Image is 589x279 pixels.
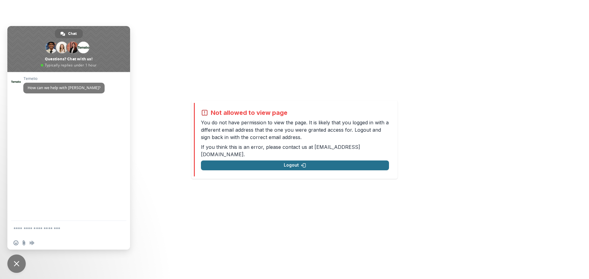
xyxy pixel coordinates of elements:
[201,143,389,158] p: If you think this is an error, please contact us at .
[7,254,26,273] a: Close chat
[201,119,389,141] p: You do not have permission to view the page. It is likely that you logged in with a different ema...
[21,240,26,245] span: Send a file
[28,85,100,90] span: How can we help with [PERSON_NAME]?
[13,240,18,245] span: Insert an emoji
[201,160,389,170] button: Logout
[13,221,112,236] textarea: Compose your message...
[29,240,34,245] span: Audio message
[68,29,77,38] span: Chat
[23,77,105,81] span: Temelio
[201,144,360,157] a: [EMAIL_ADDRESS][DOMAIN_NAME]
[55,29,83,38] a: Chat
[211,109,287,116] h2: Not allowed to view page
